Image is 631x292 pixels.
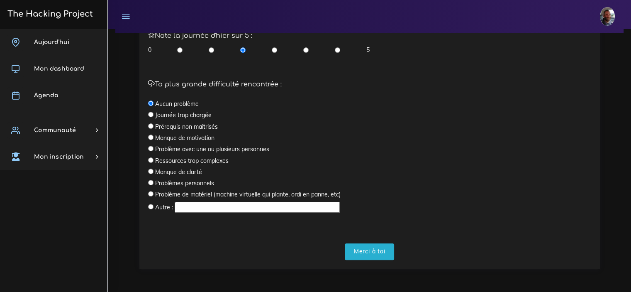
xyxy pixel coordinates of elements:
label: Aucun problème [155,100,199,108]
input: Merci à toi [345,243,395,260]
label: Autre : [155,203,173,211]
span: Communauté [34,127,76,133]
h5: Note la journée d'hier sur 5 : [148,32,591,40]
label: Problème de matériel (machine virtuelle qui plante, ordi en panne, etc) [155,190,341,199]
span: Agenda [34,92,58,98]
img: buzfeicrkgnctnff1p9r.jpg [600,7,615,26]
label: Manque de clarté [155,168,202,176]
h5: Ta plus grande difficulté rencontrée : [148,81,591,88]
label: Ressources trop complexes [155,157,229,165]
h3: The Hacking Project [5,10,93,19]
label: Journée trop chargée [155,111,212,119]
span: Mon inscription [34,154,84,160]
label: Prérequis non maîtrisés [155,123,218,131]
span: Mon dashboard [34,66,84,72]
label: Manque de motivation [155,134,214,142]
div: 0 5 [148,46,370,54]
label: Problème avec une ou plusieurs personnes [155,145,269,153]
span: Aujourd'hui [34,39,69,45]
label: Problèmes personnels [155,179,214,187]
